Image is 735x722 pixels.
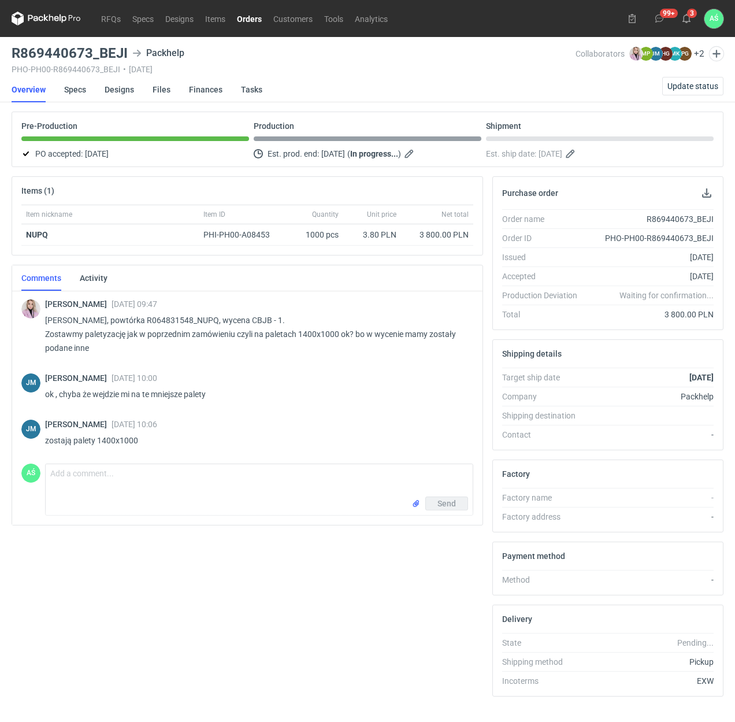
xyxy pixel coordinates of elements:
[312,210,339,219] span: Quantity
[132,46,184,60] div: Packhelp
[45,434,464,447] p: zostają palety 1400x1000
[406,229,469,240] div: 3 800.00 PLN
[565,147,578,161] button: Edit estimated shipping date
[486,121,521,131] p: Shipment
[441,210,469,219] span: Net total
[95,12,127,25] a: RFQs
[704,9,723,28] div: Adrian Świerżewski
[619,290,714,301] em: Waiting for confirmation...
[694,49,704,59] button: +2
[502,251,586,263] div: Issued
[21,373,40,393] div: Joanna Myślak
[677,9,696,28] button: 3
[45,420,112,429] span: [PERSON_NAME]
[586,574,714,586] div: -
[437,499,456,508] span: Send
[662,77,723,95] button: Update status
[502,656,586,668] div: Shipping method
[649,47,663,61] figcaption: JM
[586,232,714,244] div: PHO-PH00-R869440673_BEJI
[85,147,109,161] span: [DATE]
[350,149,398,158] strong: In progress...
[398,149,401,158] em: )
[502,309,586,320] div: Total
[21,147,249,161] div: PO accepted:
[347,149,350,158] em: (
[112,373,157,383] span: [DATE] 10:00
[629,47,643,61] img: Klaudia Wiśniewska
[502,614,532,624] h2: Delivery
[539,147,562,161] span: [DATE]
[700,186,714,200] button: Download PO
[677,638,714,647] em: Pending...
[105,77,134,102] a: Designs
[586,251,714,263] div: [DATE]
[12,12,81,25] svg: Packhelp Pro
[153,77,170,102] a: Files
[45,373,112,383] span: [PERSON_NAME]
[21,464,40,483] figcaption: AŚ
[21,121,77,131] p: Pre-Production
[12,46,128,60] h3: R869440673_BEJI
[502,429,586,440] div: Contact
[639,47,653,61] figcaption: MP
[502,469,530,479] h2: Factory
[502,290,586,301] div: Production Deviation
[268,12,318,25] a: Customers
[586,429,714,440] div: -
[576,49,625,58] span: Collaborators
[709,46,724,61] button: Edit collaborators
[318,12,349,25] a: Tools
[403,147,417,161] button: Edit estimated production end date
[123,65,126,74] span: •
[502,213,586,225] div: Order name
[189,77,222,102] a: Finances
[502,349,562,358] h2: Shipping details
[112,420,157,429] span: [DATE] 10:06
[502,574,586,586] div: Method
[159,12,199,25] a: Designs
[199,12,231,25] a: Items
[502,372,586,383] div: Target ship date
[321,147,345,161] span: [DATE]
[12,77,46,102] a: Overview
[21,420,40,439] div: Joanna Myślak
[12,65,576,74] div: PHO-PH00-R869440673_BEJI [DATE]
[486,147,714,161] div: Est. ship date:
[502,271,586,282] div: Accepted
[667,82,718,90] span: Update status
[45,387,464,401] p: ok , chyba że wejdzie mi na te mniejsze palety
[502,551,565,561] h2: Payment method
[502,391,586,402] div: Company
[502,232,586,244] div: Order ID
[502,410,586,421] div: Shipping destination
[502,675,586,687] div: Incoterms
[285,224,343,246] div: 1000 pcs
[586,391,714,402] div: Packhelp
[21,420,40,439] figcaption: JM
[586,271,714,282] div: [DATE]
[367,210,396,219] span: Unit price
[127,12,159,25] a: Specs
[689,373,714,382] strong: [DATE]
[586,511,714,523] div: -
[586,675,714,687] div: EXW
[80,265,107,291] a: Activity
[21,299,40,319] img: Klaudia Wiśniewska
[348,229,396,240] div: 3.80 PLN
[21,464,40,483] div: Adrian Świerżewski
[704,9,723,28] button: AŚ
[241,77,262,102] a: Tasks
[349,12,394,25] a: Analytics
[586,492,714,503] div: -
[425,497,468,510] button: Send
[64,77,86,102] a: Specs
[586,656,714,668] div: Pickup
[586,309,714,320] div: 3 800.00 PLN
[678,47,692,61] figcaption: PG
[203,229,281,240] div: PHI-PH00-A08453
[21,373,40,393] figcaption: JM
[21,186,54,195] h2: Items (1)
[45,299,112,309] span: [PERSON_NAME]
